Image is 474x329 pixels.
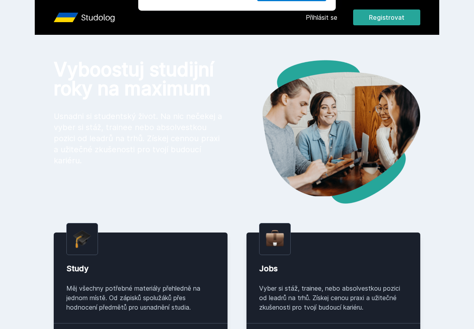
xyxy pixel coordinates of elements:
img: hero.png [237,60,420,204]
div: Vyber si stáž, trainee, nebo absolvestkou pozici od leadrů na trhů. Získej cenou praxi a užitečné... [259,284,408,312]
img: notification icon [148,9,179,41]
h1: Vyboostuj studijní roky na maximum [54,60,224,98]
div: Study [66,263,215,274]
p: Usnadni si studentský život. Na nic nečekej a vyber si stáž, trainee nebo absolvestkou pozici od ... [54,111,224,166]
img: briefcase.png [266,228,284,248]
button: Jasně, jsem pro [257,41,326,61]
div: [PERSON_NAME] dostávat tipy ohledně studia, nových testů, hodnocení učitelů a předmětů? [179,9,326,28]
button: Ne [224,41,253,61]
img: graduation-cap.png [73,230,91,248]
div: Jobs [259,263,408,274]
div: Měj všechny potřebné materiály přehledně na jednom místě. Od zápisků spolužáků přes hodnocení pře... [66,284,215,312]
